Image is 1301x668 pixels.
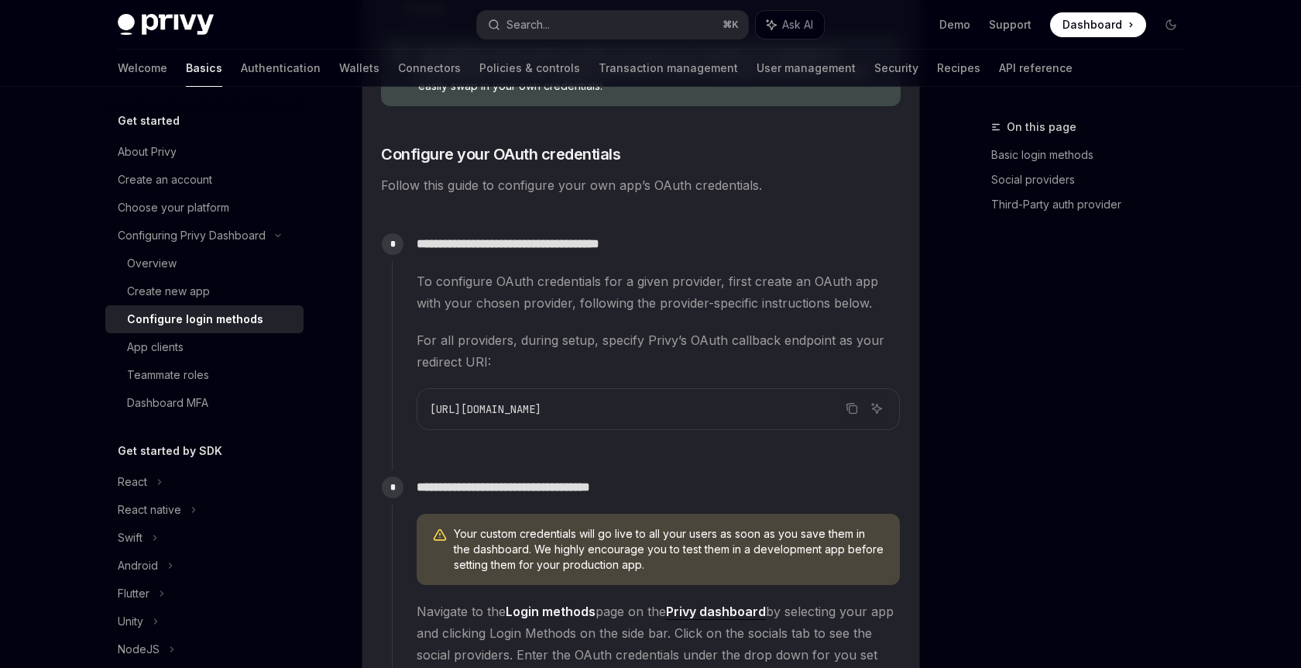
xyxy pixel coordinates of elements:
a: User management [757,50,856,87]
div: Search... [506,15,550,34]
div: Teammate roles [127,366,209,384]
a: Social providers [991,167,1196,192]
div: Flutter [118,584,149,603]
a: Connectors [398,50,461,87]
a: Basic login methods [991,143,1196,167]
button: Copy the contents from the code block [842,398,862,418]
a: Transaction management [599,50,738,87]
button: Toggle dark mode [1159,12,1183,37]
a: Choose your platform [105,194,304,222]
a: Recipes [937,50,980,87]
a: App clients [105,333,304,361]
div: Swift [118,529,142,547]
div: App clients [127,338,184,356]
div: About Privy [118,143,177,161]
a: Security [874,50,918,87]
span: Configure your OAuth credentials [381,143,620,165]
a: Demo [939,17,970,33]
div: Create new app [127,282,210,301]
div: Configure login methods [127,310,263,329]
a: Create new app [105,277,304,305]
span: [URL][DOMAIN_NAME] [430,402,541,416]
svg: Warning [432,528,448,543]
strong: Login methods [506,604,596,619]
img: dark logo [118,14,214,36]
div: Unity [118,612,143,631]
button: Search...⌘K [477,11,748,39]
a: Basics [186,50,222,87]
a: Support [989,17,1032,33]
a: Wallets [339,50,379,87]
div: React native [118,501,181,519]
span: On this page [1007,118,1076,136]
a: Authentication [241,50,321,87]
div: Create an account [118,170,212,189]
a: Create an account [105,166,304,194]
button: Ask AI [867,398,887,418]
div: Dashboard MFA [127,394,208,412]
a: Privy dashboard [666,604,766,620]
a: API reference [999,50,1073,87]
button: Ask AI [756,11,824,39]
div: React [118,473,147,491]
a: Dashboard [1050,12,1146,37]
span: Ask AI [782,17,813,33]
div: Configuring Privy Dashboard [118,226,266,245]
span: To configure OAuth credentials for a given provider, first create an OAuth app with your chosen p... [417,270,900,314]
h5: Get started by SDK [118,442,222,460]
span: Dashboard [1062,17,1122,33]
a: Teammate roles [105,361,304,389]
span: Your custom credentials will go live to all your users as soon as you save them in the dashboard.... [454,526,884,573]
div: Android [118,556,158,575]
a: Policies & controls [479,50,580,87]
div: Overview [127,254,177,273]
a: Third-Party auth provider [991,192,1196,217]
div: NodeJS [118,640,160,659]
a: Configure login methods [105,305,304,333]
a: Welcome [118,50,167,87]
span: For all providers, during setup, specify Privy’s OAuth callback endpoint as your redirect URI: [417,329,900,373]
span: Follow this guide to configure your own app’s OAuth credentials. [381,174,901,196]
a: Dashboard MFA [105,389,304,417]
h5: Get started [118,112,180,130]
a: About Privy [105,138,304,166]
span: ⌘ K [723,19,739,31]
div: Choose your platform [118,198,229,217]
a: Overview [105,250,304,277]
